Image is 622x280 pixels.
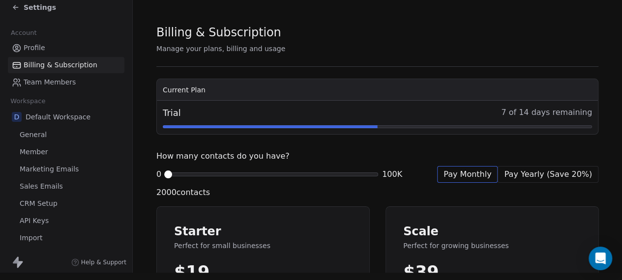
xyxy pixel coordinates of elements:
a: Import [8,230,124,246]
span: 2000 contacts [156,187,210,198]
span: Pay Monthly [444,168,491,180]
span: Scale [403,224,581,239]
span: 7 of 14 days remaining [501,107,592,119]
a: API Keys [8,213,124,229]
span: 0 [156,168,161,180]
span: Member [20,147,48,157]
span: Team Members [24,77,76,87]
span: Settings [24,2,56,12]
span: Starter [174,224,352,239]
span: Pay Yearly (Save 20%) [504,168,592,180]
span: Account [6,26,41,40]
span: CRM Setup [20,198,58,209]
span: Import [20,233,42,243]
span: Manage your plans, billing and usage [156,45,285,53]
span: Billing & Subscription [156,25,281,40]
th: Current Plan [157,79,598,101]
span: Profile [24,43,45,53]
a: Marketing Emails [8,161,124,177]
span: D [12,112,22,122]
div: Open Intercom Messenger [589,247,612,270]
span: How many contacts do you have? [156,150,290,162]
a: CRM Setup [8,196,124,212]
span: Help & Support [81,258,126,266]
span: Perfect for small businesses [174,241,352,251]
a: Member [8,144,124,160]
span: Default Workspace [26,112,90,122]
a: Settings [12,2,56,12]
span: API Keys [20,216,49,226]
span: General [20,130,47,140]
span: Billing & Subscription [24,60,97,70]
a: Billing & Subscription [8,57,124,73]
span: Perfect for growing businesses [403,241,581,251]
span: Marketing Emails [20,164,79,174]
a: General [8,127,124,143]
a: Sales Emails [8,178,124,195]
a: Profile [8,40,124,56]
span: Workspace [6,94,50,109]
a: Team Members [8,74,124,90]
span: Trial [163,107,181,119]
span: Sales Emails [20,181,63,192]
span: 100K [382,168,402,180]
a: Help & Support [71,258,126,266]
